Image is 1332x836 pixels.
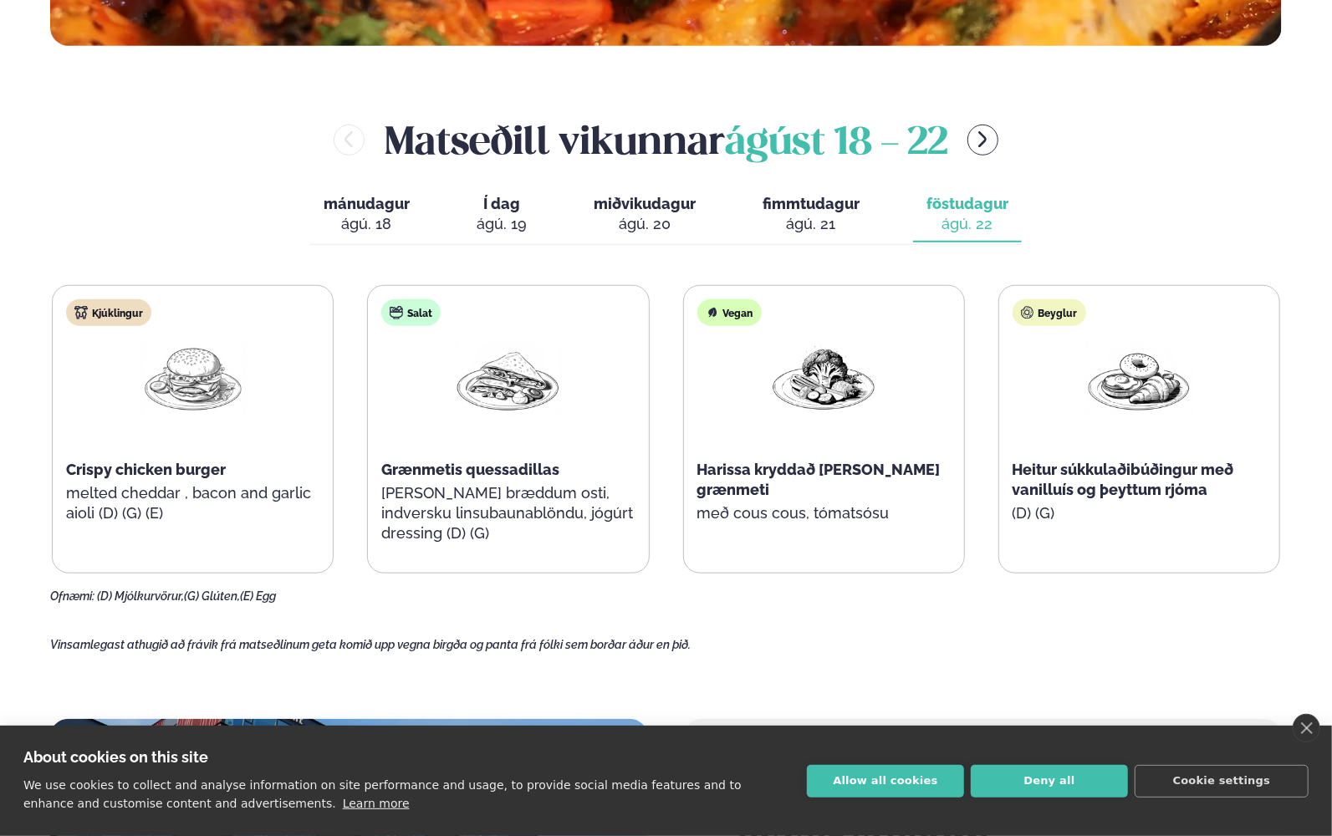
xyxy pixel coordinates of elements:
a: Learn more [343,797,410,810]
span: Í dag [477,194,527,214]
button: Cookie settings [1135,765,1309,798]
div: Vegan [697,299,762,326]
span: mánudagur [324,195,410,212]
span: miðvikudagur [594,195,696,212]
button: Í dag ágú. 19 [463,187,540,242]
button: menu-btn-right [967,125,998,155]
button: Deny all [971,765,1128,798]
img: Vegan.png [770,339,877,417]
img: chicken.svg [74,306,88,319]
button: mánudagur ágú. 18 [310,187,423,242]
img: Croissant.png [1085,339,1192,417]
strong: About cookies on this site [23,748,208,766]
img: Quesadilla.png [455,339,562,417]
span: Ofnæmi: [50,589,94,603]
a: close [1293,714,1320,742]
p: melted cheddar , bacon and garlic aioli (D) (G) (E) [66,483,319,523]
button: Allow all cookies [807,765,964,798]
div: ágú. 18 [324,214,410,234]
span: Grænmetis quessadillas [381,461,559,478]
button: föstudagur ágú. 22 [913,187,1022,242]
span: Harissa kryddað [PERSON_NAME] grænmeti [697,461,941,498]
div: Salat [381,299,441,326]
span: Crispy chicken burger [66,461,226,478]
h2: Matseðill vikunnar [385,113,947,167]
span: fimmtudagur [763,195,860,212]
button: miðvikudagur ágú. 20 [580,187,709,242]
img: Vegan.svg [706,306,719,319]
img: bagle-new-16px.svg [1021,306,1034,319]
div: ágú. 21 [763,214,860,234]
span: ágúst 18 - 22 [725,125,947,162]
img: salad.svg [390,306,403,319]
span: (E) Egg [240,589,276,603]
p: We use cookies to collect and analyse information on site performance and usage, to provide socia... [23,778,742,810]
button: fimmtudagur ágú. 21 [749,187,873,242]
div: ágú. 19 [477,214,527,234]
button: menu-btn-left [334,125,365,155]
div: Kjúklingur [66,299,151,326]
img: Hamburger.png [140,339,247,417]
span: (G) Glúten, [184,589,240,603]
span: Heitur súkkulaðibúðingur með vanilluís og þeyttum rjóma [1013,461,1234,498]
p: [PERSON_NAME] bræddum osti, indversku linsubaunablöndu, jógúrt dressing (D) (G) [381,483,635,543]
p: (D) (G) [1013,503,1266,523]
div: ágú. 20 [594,214,696,234]
span: (D) Mjólkurvörur, [97,589,184,603]
span: föstudagur [926,195,1008,212]
div: Beyglur [1013,299,1086,326]
div: ágú. 22 [926,214,1008,234]
p: með cous cous, tómatsósu [697,503,951,523]
span: Vinsamlegast athugið að frávik frá matseðlinum geta komið upp vegna birgða og panta frá fólki sem... [50,638,691,651]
